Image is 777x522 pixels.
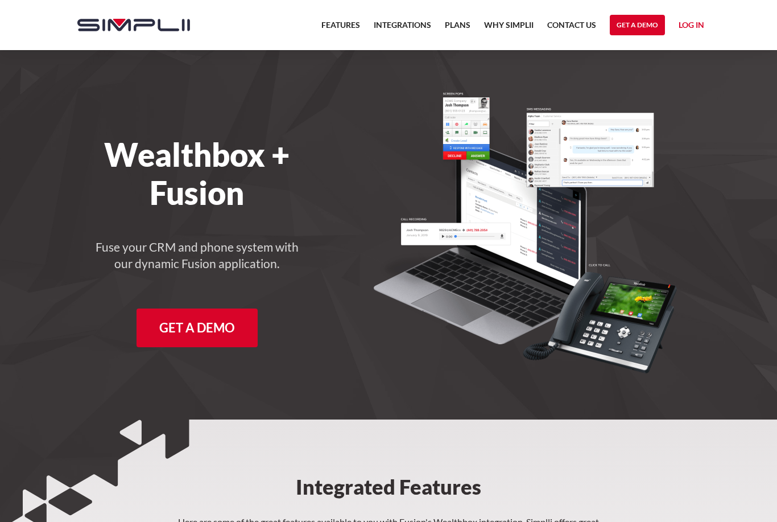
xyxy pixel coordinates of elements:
h2: Integrated Features [211,420,566,514]
a: Get A Demo [137,309,258,347]
a: Get a Demo [610,15,665,35]
a: Integrations [374,18,431,39]
img: Simplii [77,19,190,31]
a: Plans [445,18,470,39]
a: Contact US [547,18,596,39]
a: Why Simplii [484,18,534,39]
h4: Fuse your CRM and phone system with our dynamic Fusion application. [94,239,299,272]
a: Log in [679,18,704,35]
h1: Wealthbox + Fusion [66,135,328,212]
a: Features [321,18,360,39]
img: A desk phone and laptop with a CRM up and Fusion bringing call recording, screen pops, and SMS me... [373,91,677,374]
